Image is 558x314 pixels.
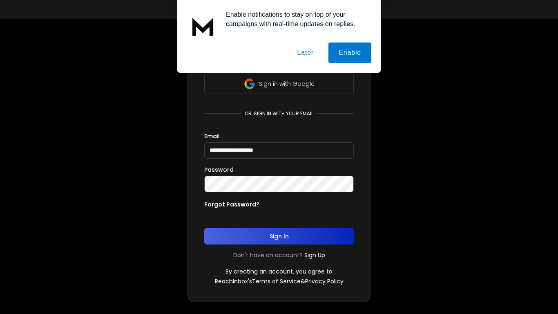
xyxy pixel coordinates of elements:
[219,10,371,29] div: Enable notifications to stay on top of your campaigns with real-time updates on replies.
[204,200,259,209] p: Forgot Password?
[225,267,333,276] p: By creating an account, you agree to
[204,74,354,94] button: Sign in with Google
[204,228,354,244] button: Sign In
[259,80,315,88] p: Sign in with Google
[304,251,325,259] a: Sign Up
[241,110,317,117] p: or, sign in with your email
[187,10,219,43] img: notification icon
[215,277,344,285] p: ReachInbox's &
[233,251,303,259] p: Don't have an account?
[204,133,220,139] label: Email
[204,167,234,173] label: Password
[287,43,324,63] button: Later
[252,277,301,285] a: Terms of Service
[328,43,371,63] button: Enable
[305,277,344,285] a: Privacy Policy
